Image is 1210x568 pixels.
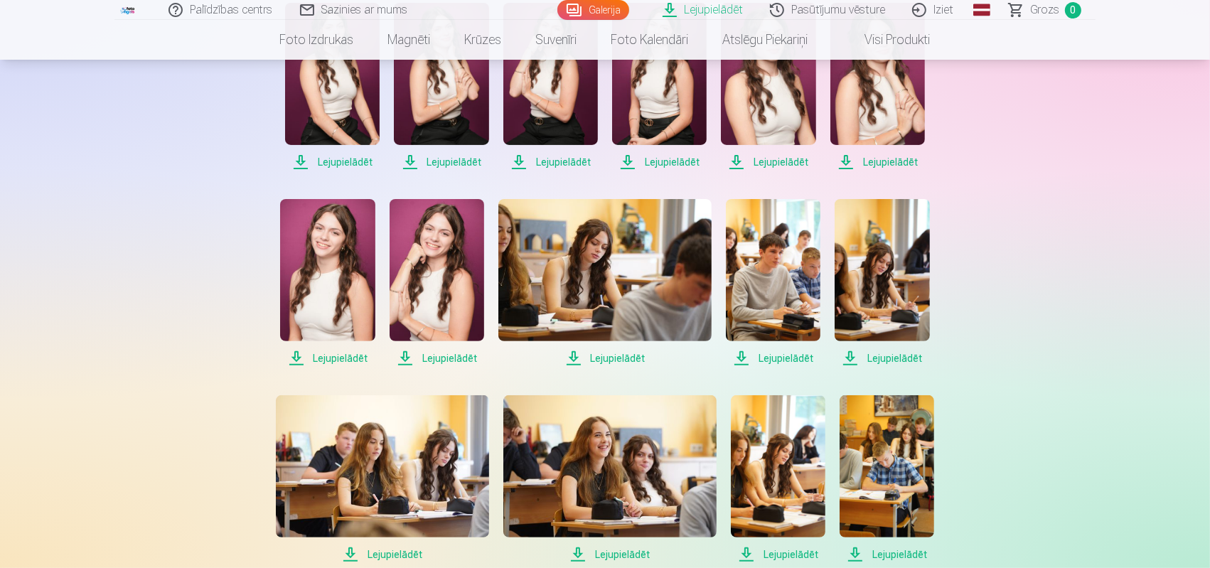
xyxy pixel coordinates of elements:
a: Atslēgu piekariņi [706,20,825,60]
span: Lejupielādēt [835,350,929,367]
a: Magnēti [371,20,448,60]
span: Lejupielādēt [731,546,825,563]
span: Lejupielādēt [276,546,489,563]
a: Lejupielādēt [276,395,489,563]
a: Lejupielādēt [503,395,717,563]
a: Lejupielādēt [721,3,815,171]
span: Lejupielādēt [612,154,707,171]
span: Lejupielādēt [721,154,815,171]
a: Suvenīri [519,20,594,60]
span: Grozs [1030,1,1059,18]
span: Lejupielādēt [285,154,380,171]
a: Lejupielādēt [612,3,707,171]
a: Krūzes [448,20,519,60]
a: Foto izdrukas [263,20,371,60]
img: /fa1 [120,6,136,14]
a: Lejupielādēt [835,199,929,367]
span: Lejupielādēt [503,546,717,563]
a: Lejupielādēt [731,395,825,563]
span: Lejupielādēt [280,350,375,367]
span: Lejupielādēt [840,546,934,563]
span: Lejupielādēt [830,154,925,171]
span: Lejupielādēt [394,154,488,171]
span: Lejupielādēt [390,350,484,367]
a: Visi produkti [825,20,948,60]
span: Lejupielādēt [498,350,712,367]
span: Lejupielādēt [503,154,598,171]
a: Lejupielādēt [830,3,925,171]
a: Lejupielādēt [285,3,380,171]
span: 0 [1065,2,1081,18]
a: Lejupielādēt [726,199,820,367]
a: Lejupielādēt [498,199,712,367]
a: Lejupielādēt [390,199,484,367]
a: Lejupielādēt [394,3,488,171]
a: Lejupielādēt [280,199,375,367]
span: Lejupielādēt [726,350,820,367]
a: Lejupielādēt [503,3,598,171]
a: Lejupielādēt [840,395,934,563]
a: Foto kalendāri [594,20,706,60]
